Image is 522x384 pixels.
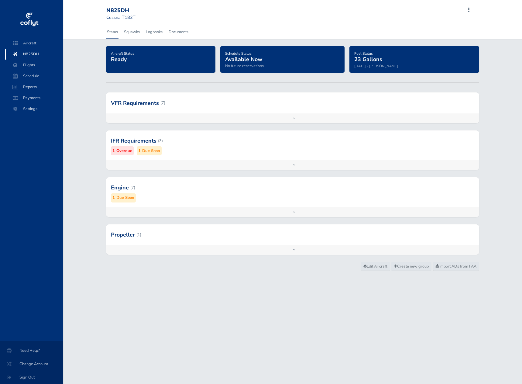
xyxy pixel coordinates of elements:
a: Squawks [123,25,140,39]
span: Available Now [225,56,262,63]
span: No future reservations [225,63,264,69]
small: Due Soon [116,195,134,201]
span: Change Account [7,358,56,369]
a: Schedule StatusAvailable Now [225,49,262,63]
small: Due Soon [142,148,160,154]
a: Status [106,25,118,39]
img: coflyt logo [19,11,39,29]
div: N825DH [106,7,150,14]
span: Settings [11,103,57,114]
span: N825DH [11,49,57,60]
span: Edit Aircraft [363,264,387,269]
span: 23 Gallons [354,56,382,63]
a: Edit Aircraft [361,262,390,271]
small: [DATE] - [PERSON_NAME] [354,64,398,68]
a: Logbooks [145,25,163,39]
span: Reports [11,81,57,92]
a: Import ADs from FAA [433,262,479,271]
span: Aircraft Status [111,51,134,56]
span: Fuel Status [354,51,373,56]
span: Ready [111,56,127,63]
a: Create new group [391,262,431,271]
span: Schedule Status [225,51,252,56]
small: Overdue [116,148,132,154]
small: Cessna T182T [106,14,136,20]
a: Documents [168,25,189,39]
span: Aircraft [11,38,57,49]
span: Schedule [11,71,57,81]
span: Create new group [394,264,429,269]
span: Payments [11,92,57,103]
span: Sign Out [7,372,56,383]
span: Import ADs from FAA [436,264,476,269]
span: Flights [11,60,57,71]
span: Need Help? [7,345,56,356]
